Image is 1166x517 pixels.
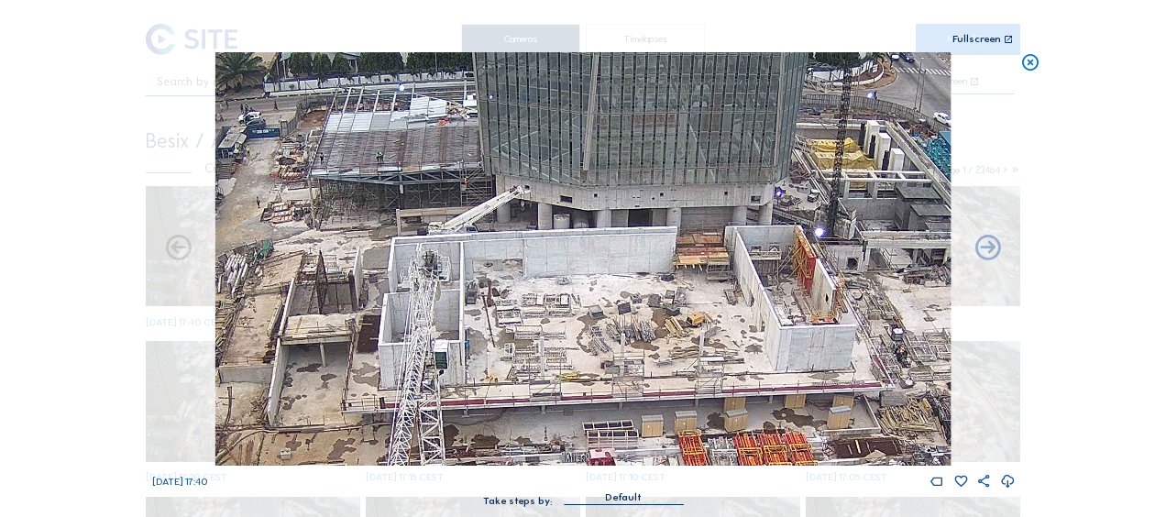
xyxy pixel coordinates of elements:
div: Default [605,489,642,506]
div: Default [564,489,683,504]
span: [DATE] 17:40 [152,476,207,488]
div: Take steps by: [483,496,553,506]
i: Back [973,234,1003,264]
div: Fullscreen [952,34,1001,45]
i: Forward [163,234,193,264]
img: Image [215,52,951,466]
